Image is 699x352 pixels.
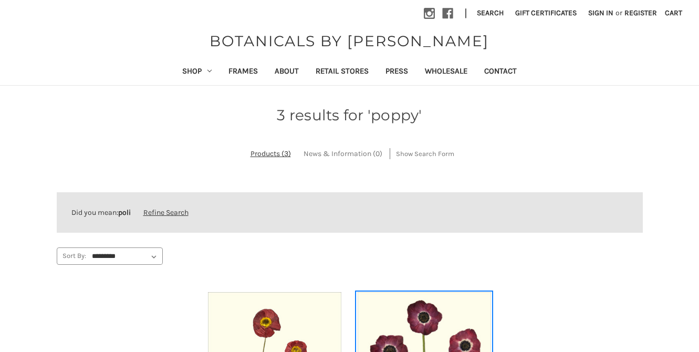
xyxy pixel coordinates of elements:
div: Did you mean: [71,207,628,218]
a: Contact [476,59,525,85]
span: Products (3) [251,149,291,158]
a: Hide Search Form [396,148,454,159]
a: Wholesale [416,59,476,85]
a: Press [377,59,416,85]
a: About [266,59,307,85]
a: Refine Search [143,208,189,217]
h1: 3 results for 'poppy' [57,104,643,126]
a: BOTANICALS BY [PERSON_NAME] [204,30,494,52]
label: Sort By: [57,248,87,264]
li: | [461,5,471,22]
strong: poli [118,208,131,217]
a: Retail Stores [307,59,377,85]
span: or [614,7,623,18]
span: News & Information (0) [304,149,382,158]
span: Show Search Form [396,149,454,159]
a: Frames [220,59,266,85]
span: Cart [665,8,682,17]
a: Shop [174,59,220,85]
